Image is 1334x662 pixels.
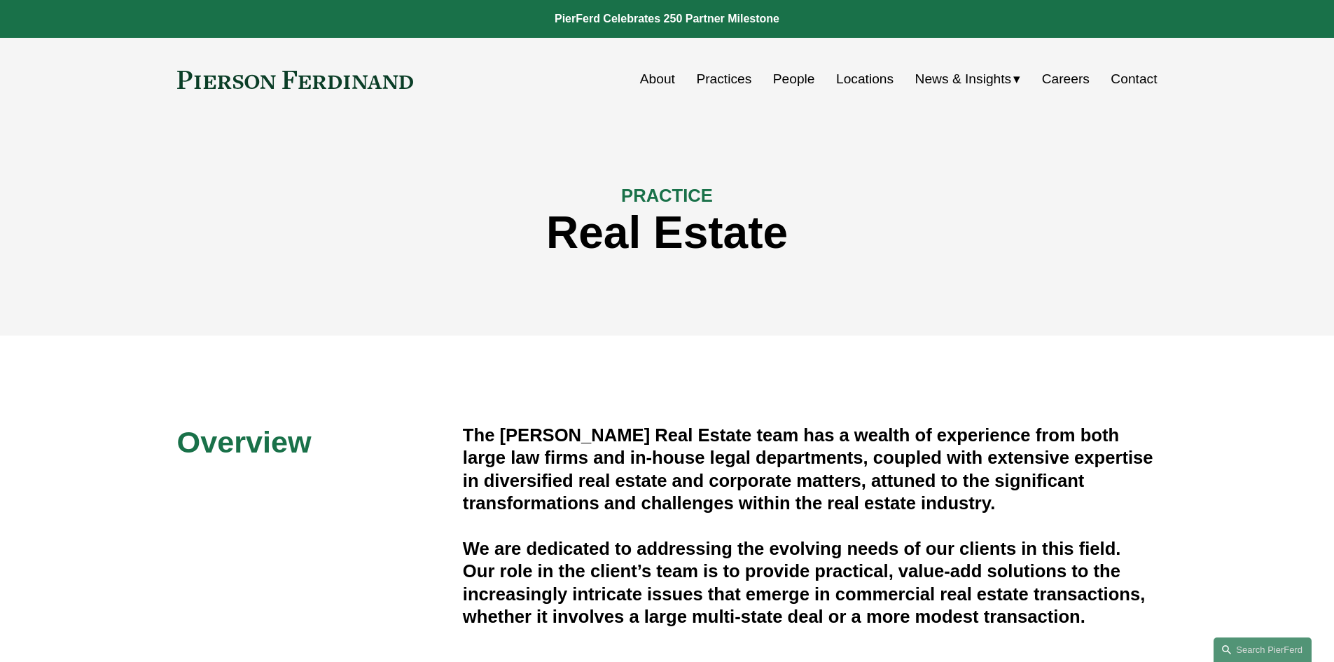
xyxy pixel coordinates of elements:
[177,207,1158,258] h1: Real Estate
[463,424,1158,515] h4: The [PERSON_NAME] Real Estate team has a wealth of experience from both large law firms and in-ho...
[915,66,1021,92] a: folder dropdown
[915,67,1012,92] span: News & Insights
[696,66,751,92] a: Practices
[1214,637,1312,662] a: Search this site
[836,66,894,92] a: Locations
[463,537,1158,628] h4: We are dedicated to addressing the evolving needs of our clients in this field. Our role in the c...
[621,186,713,205] span: PRACTICE
[1111,66,1157,92] a: Contact
[640,66,675,92] a: About
[773,66,815,92] a: People
[1042,66,1090,92] a: Careers
[177,425,312,459] span: Overview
